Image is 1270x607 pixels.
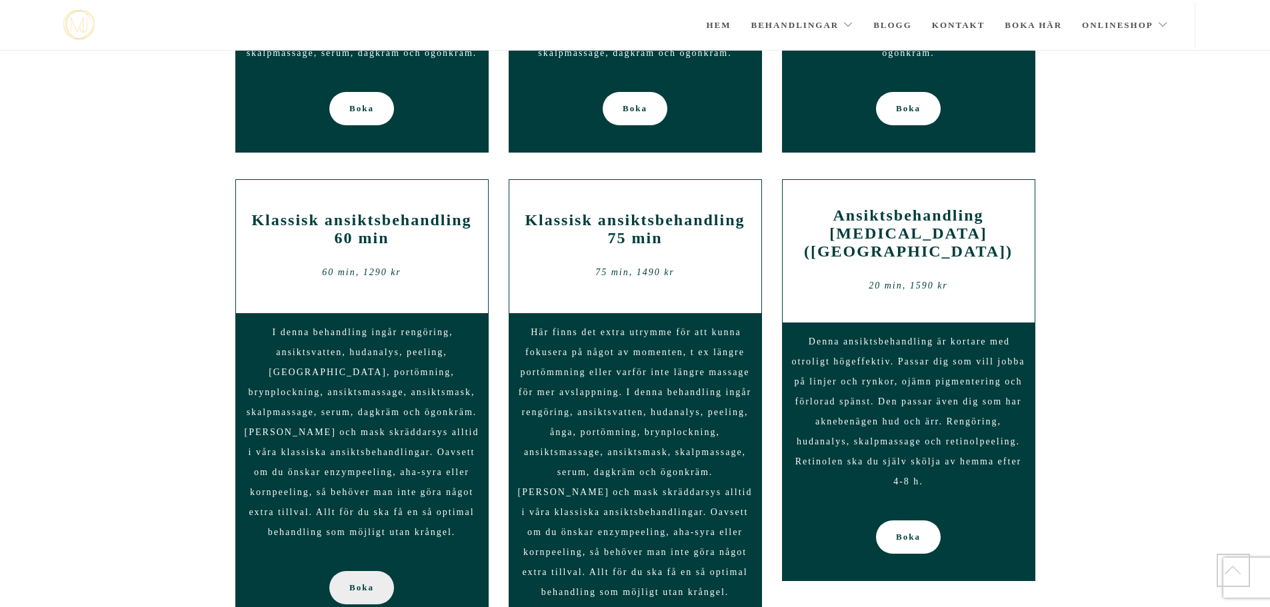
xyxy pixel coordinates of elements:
a: Boka [876,520,941,554]
img: mjstudio [63,10,95,40]
a: Behandlingar [751,2,854,49]
a: mjstudio mjstudio mjstudio [63,10,95,40]
a: Boka [329,92,394,125]
span: Här finns det extra utrymme för att kunna fokusera på något av momenten, t ex längre portömmning ... [518,327,753,597]
a: Boka [329,571,394,604]
a: Kontakt [932,2,985,49]
span: Denna ansiktsbehandling är kortare med otroligt högeffektiv. Passar dig som vill jobba på linjer ... [792,336,1025,486]
span: Boka [349,92,374,125]
a: Blogg [873,2,912,49]
a: Boka här [1005,2,1062,49]
span: Boka [896,92,921,125]
div: 20 min, 1590 kr [793,276,1025,296]
div: 75 min, 1490 kr [519,263,751,283]
h2: Ansiktsbehandling [MEDICAL_DATA] ([GEOGRAPHIC_DATA]) [793,207,1025,261]
span: Boka [349,571,374,604]
div: 60 min, 1290 kr [246,263,478,283]
a: Hem [706,2,731,49]
span: Boka [623,92,647,125]
span: I denna behandling ingår rengöring, ansiktsvatten, hudanalys, peeling, [GEOGRAPHIC_DATA], portömn... [245,327,479,537]
h2: Klassisk ansiktsbehandling 75 min [519,211,751,247]
a: Onlineshop [1082,2,1168,49]
a: Boka [603,92,667,125]
h2: Klassisk ansiktsbehandling 60 min [246,211,478,247]
a: Boka [876,92,941,125]
span: Boka [896,520,921,554]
